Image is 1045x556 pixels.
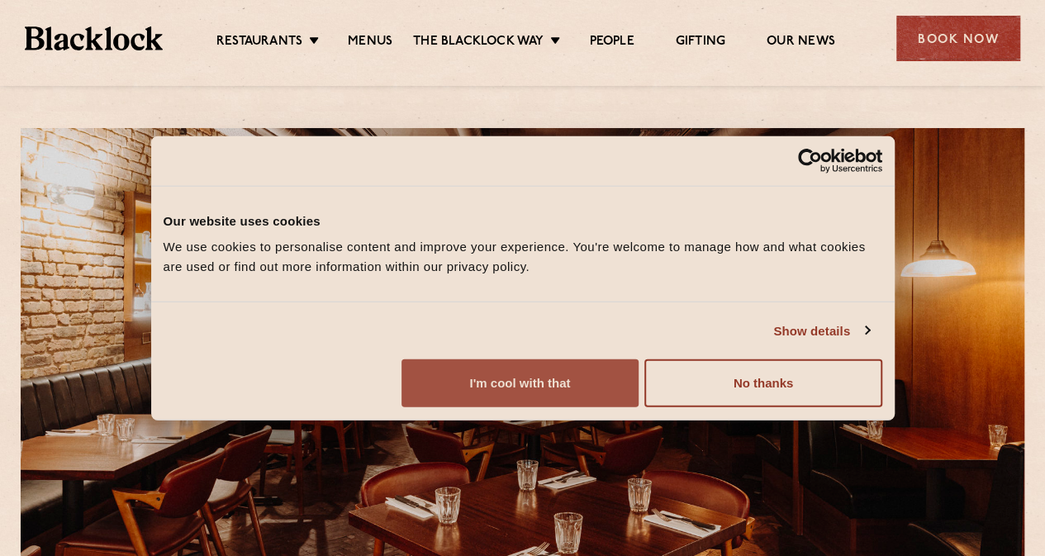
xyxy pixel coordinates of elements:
a: Menus [348,34,392,52]
button: I'm cool with that [401,359,639,407]
a: Restaurants [216,34,302,52]
a: People [589,34,634,52]
a: Gifting [676,34,725,52]
img: BL_Textured_Logo-footer-cropped.svg [25,26,163,50]
a: The Blacklock Way [413,34,544,52]
div: Book Now [896,16,1020,61]
div: Our website uses cookies [164,211,882,230]
a: Our News [767,34,835,52]
a: Show details [773,321,869,340]
div: We use cookies to personalise content and improve your experience. You're welcome to manage how a... [164,237,882,277]
a: Usercentrics Cookiebot - opens in a new window [738,148,882,173]
button: No thanks [644,359,881,407]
